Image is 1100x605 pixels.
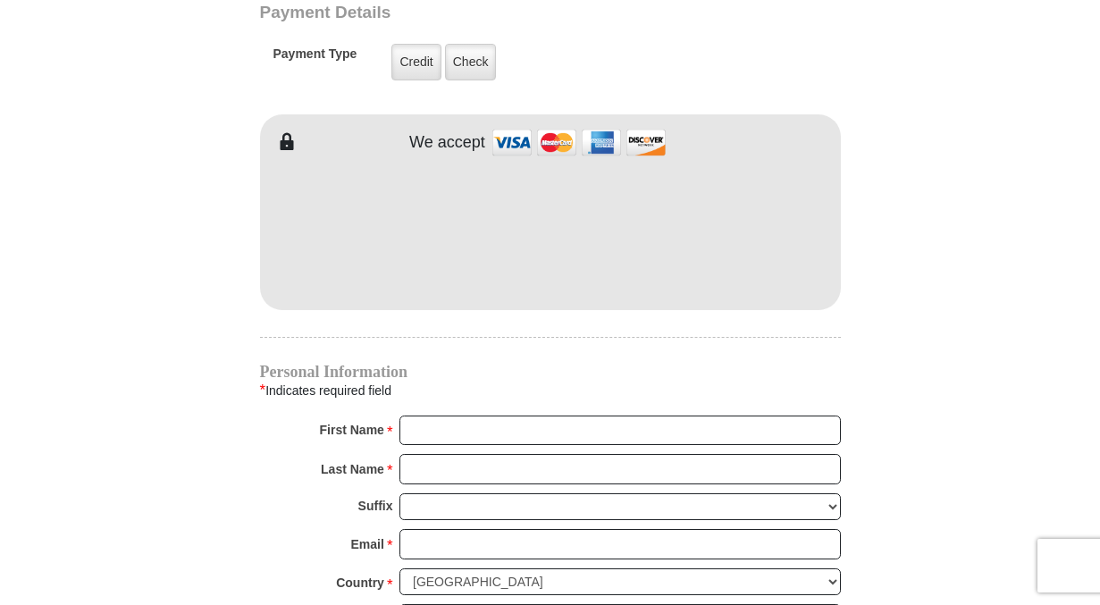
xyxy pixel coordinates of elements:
[260,3,716,23] h3: Payment Details
[273,46,357,71] h5: Payment Type
[409,133,485,153] h4: We accept
[260,379,841,402] div: Indicates required field
[351,532,384,557] strong: Email
[490,123,668,162] img: credit cards accepted
[358,493,393,518] strong: Suffix
[321,457,384,482] strong: Last Name
[391,44,441,80] label: Credit
[445,44,497,80] label: Check
[336,570,384,595] strong: Country
[260,365,841,379] h4: Personal Information
[320,417,384,442] strong: First Name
